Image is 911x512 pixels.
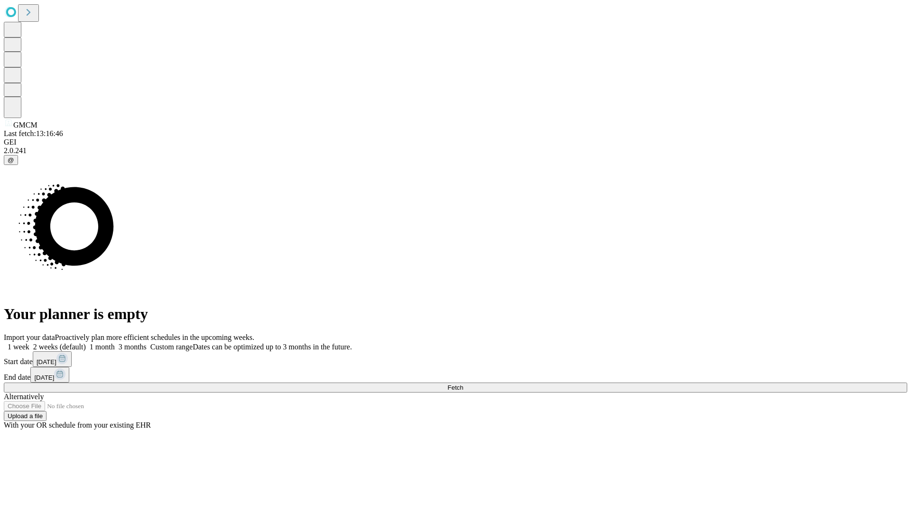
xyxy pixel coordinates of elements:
[33,343,86,351] span: 2 weeks (default)
[4,393,44,401] span: Alternatively
[4,155,18,165] button: @
[8,343,29,351] span: 1 week
[33,351,72,367] button: [DATE]
[4,146,907,155] div: 2.0.241
[447,384,463,391] span: Fetch
[8,156,14,164] span: @
[13,121,37,129] span: GMCM
[4,411,46,421] button: Upload a file
[34,374,54,381] span: [DATE]
[150,343,193,351] span: Custom range
[30,367,69,383] button: [DATE]
[4,333,55,341] span: Import your data
[4,129,63,137] span: Last fetch: 13:16:46
[37,358,56,366] span: [DATE]
[90,343,115,351] span: 1 month
[193,343,352,351] span: Dates can be optimized up to 3 months in the future.
[4,367,907,383] div: End date
[4,305,907,323] h1: Your planner is empty
[4,383,907,393] button: Fetch
[119,343,147,351] span: 3 months
[4,351,907,367] div: Start date
[4,138,907,146] div: GEI
[55,333,254,341] span: Proactively plan more efficient schedules in the upcoming weeks.
[4,421,151,429] span: With your OR schedule from your existing EHR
